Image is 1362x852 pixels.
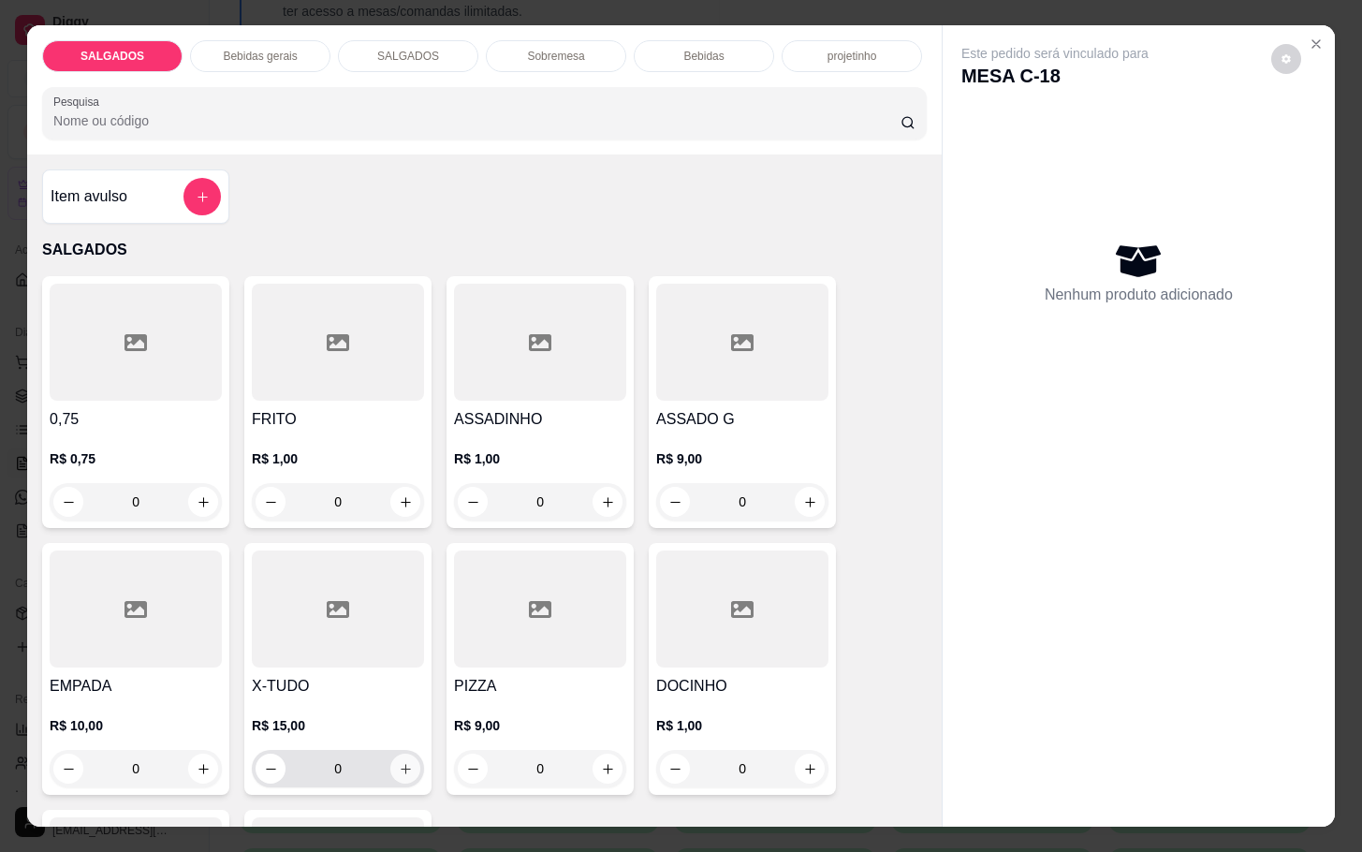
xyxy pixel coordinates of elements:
button: increase-product-quantity [188,487,218,517]
button: increase-product-quantity [390,754,420,784]
button: increase-product-quantity [593,487,622,517]
p: R$ 9,00 [656,449,828,468]
p: Bebidas gerais [223,49,297,64]
p: SALGADOS [81,49,144,64]
h4: DOCINHO [656,675,828,698]
button: decrease-product-quantity [256,487,286,517]
button: decrease-product-quantity [53,754,83,784]
p: SALGADOS [377,49,439,64]
p: Sobremesa [527,49,584,64]
button: add-separate-item [183,178,221,215]
p: R$ 0,75 [50,449,222,468]
input: Pesquisa [53,111,901,130]
p: Bebidas [683,49,724,64]
h4: ASSADINHO [454,408,626,431]
button: increase-product-quantity [795,487,825,517]
button: Close [1301,29,1331,59]
h4: EMPADA [50,675,222,698]
button: decrease-product-quantity [660,487,690,517]
label: Pesquisa [53,94,106,110]
h4: PIZZA [454,675,626,698]
button: decrease-product-quantity [53,487,83,517]
button: increase-product-quantity [795,754,825,784]
p: R$ 10,00 [50,716,222,735]
p: R$ 1,00 [656,716,828,735]
p: R$ 15,00 [252,716,424,735]
button: decrease-product-quantity [660,754,690,784]
h4: 0,75 [50,408,222,431]
p: R$ 1,00 [252,449,424,468]
p: R$ 1,00 [454,449,626,468]
button: decrease-product-quantity [458,487,488,517]
p: Este pedido será vinculado para [961,44,1149,63]
button: decrease-product-quantity [256,754,286,784]
p: SALGADOS [42,239,927,261]
button: increase-product-quantity [593,754,622,784]
p: Nenhum produto adicionado [1045,284,1233,306]
h4: X-TUDO [252,675,424,698]
p: MESA C-18 [961,63,1149,89]
h4: ASSADO G [656,408,828,431]
button: decrease-product-quantity [1271,44,1301,74]
button: increase-product-quantity [188,754,218,784]
h4: Item avulso [51,185,127,208]
h4: FRITO [252,408,424,431]
p: projetinho [827,49,877,64]
button: increase-product-quantity [390,487,420,517]
button: decrease-product-quantity [458,754,488,784]
p: R$ 9,00 [454,716,626,735]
